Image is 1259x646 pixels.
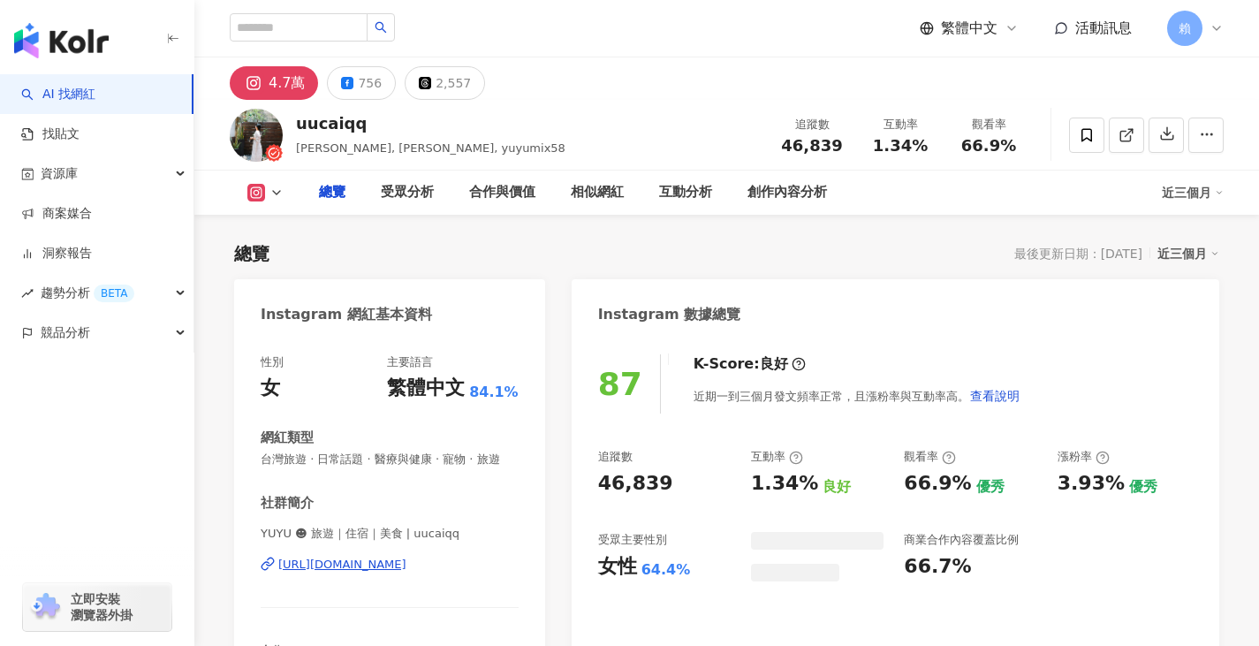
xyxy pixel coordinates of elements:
div: 3.93% [1058,470,1125,498]
div: 主要語言 [387,354,433,370]
div: 受眾分析 [381,182,434,203]
div: 46,839 [598,470,673,498]
div: 4.7萬 [269,71,305,95]
div: 66.7% [904,553,971,581]
div: 合作與價值 [469,182,535,203]
div: 66.9% [904,470,971,498]
button: 756 [327,66,396,100]
div: 受眾主要性別 [598,532,667,548]
div: 良好 [823,477,851,497]
div: 商業合作內容覆蓋比例 [904,532,1019,548]
div: 互動率 [867,116,934,133]
div: 創作內容分析 [747,182,827,203]
span: 趨勢分析 [41,273,134,313]
div: 756 [358,71,382,95]
span: [PERSON_NAME], [PERSON_NAME], yuyumix58 [296,141,565,155]
div: 追蹤數 [598,449,633,465]
a: 商案媒合 [21,205,92,223]
div: 近三個月 [1162,179,1224,207]
div: 繁體中文 [387,375,465,402]
div: 總覽 [319,182,345,203]
img: KOL Avatar [230,109,283,162]
div: 2,557 [436,71,471,95]
span: 競品分析 [41,313,90,353]
div: 互動率 [751,449,803,465]
div: 87 [598,366,642,402]
span: 賴 [1179,19,1191,38]
span: 活動訊息 [1075,19,1132,36]
div: K-Score : [694,354,806,374]
span: 立即安裝 瀏覽器外掛 [71,591,133,623]
div: 優秀 [976,477,1005,497]
a: 洞察報告 [21,245,92,262]
span: 1.34% [873,137,928,155]
div: 1.34% [751,470,818,498]
div: 近三個月 [1157,242,1219,265]
div: Instagram 數據總覽 [598,305,741,324]
div: 最後更新日期：[DATE] [1014,247,1142,261]
a: chrome extension立即安裝 瀏覽器外掛 [23,583,171,631]
div: 社群簡介 [261,494,314,513]
div: 優秀 [1129,477,1157,497]
div: 網紅類型 [261,429,314,447]
button: 查看說明 [969,378,1020,414]
img: chrome extension [28,593,63,621]
span: 台灣旅遊 · 日常話題 · 醫療與健康 · 寵物 · 旅遊 [261,452,519,467]
span: 66.9% [961,137,1016,155]
div: 追蹤數 [778,116,846,133]
a: 找貼文 [21,125,80,143]
img: logo [14,23,109,58]
div: 良好 [760,354,788,374]
a: [URL][DOMAIN_NAME] [261,557,519,573]
span: 46,839 [781,136,842,155]
span: 繁體中文 [941,19,997,38]
div: 漲粉率 [1058,449,1110,465]
div: [URL][DOMAIN_NAME] [278,557,406,573]
div: 64.4% [641,560,691,580]
span: rise [21,287,34,300]
button: 2,557 [405,66,485,100]
div: BETA [94,285,134,302]
div: 總覽 [234,241,269,266]
div: 女性 [598,553,637,581]
div: 觀看率 [904,449,956,465]
div: 性別 [261,354,284,370]
span: 資源庫 [41,154,78,194]
span: search [375,21,387,34]
div: 近期一到三個月發文頻率正常，且漲粉率與互動率高。 [694,378,1020,414]
span: 84.1% [469,383,519,402]
span: 查看說明 [970,389,1020,403]
div: Instagram 網紅基本資料 [261,305,432,324]
div: 觀看率 [955,116,1022,133]
div: 相似網紅 [571,182,624,203]
div: 女 [261,375,280,402]
button: 4.7萬 [230,66,318,100]
div: uucaiqq [296,112,565,134]
a: searchAI 找網紅 [21,86,95,103]
div: 互動分析 [659,182,712,203]
span: YUYU ☻ 旅遊｜住宿｜美食 | uucaiqq [261,526,519,542]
